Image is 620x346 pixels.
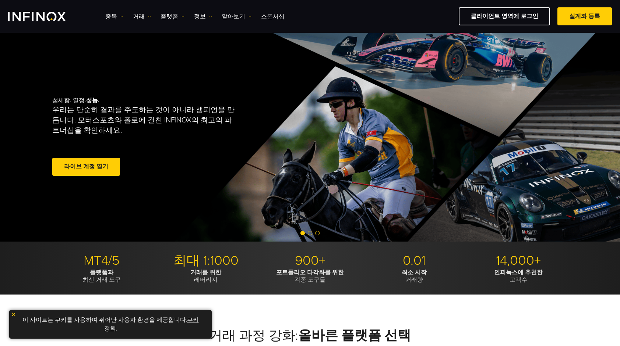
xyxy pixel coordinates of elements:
a: 거래 [133,12,151,21]
a: 스폰서십 [261,12,285,21]
span: Go to slide 2 [308,231,312,235]
strong: 인피녹스에 추천한 [494,269,543,276]
p: 고객수 [469,269,568,283]
p: 레버리지 [156,269,255,283]
h2: 거래 과정 강화: [52,328,568,344]
div: 섬세함. 열정. [52,85,284,189]
p: 900+ [261,253,359,269]
strong: 플랫폼과 [90,269,113,276]
a: 정보 [194,12,212,21]
p: 최신 거래 도구 [52,269,151,283]
a: 종목 [105,12,124,21]
a: 실계좌 등록 [557,7,612,25]
span: Go to slide 1 [300,231,305,235]
span: Go to slide 3 [315,231,320,235]
p: 최대 1:1000 [156,253,255,269]
a: 라이브 계정 열기 [52,158,120,176]
strong: 성능. [86,97,99,104]
strong: 최소 시작 [402,269,427,276]
strong: 거래를 위한 [190,269,221,276]
img: yellow close icon [11,312,16,317]
strong: 포트폴리오 다각화를 위한 [276,269,344,276]
p: 14,000+ [469,253,568,269]
a: 알아보기 [222,12,252,21]
p: 우리는 단순히 결과를 주도하는 것이 아니라 챔피언을 만듭니다. 모터스포츠와 폴로에 걸친 INFINOX의 최고의 파트너십을 확인하세요. [52,105,238,136]
p: 각종 도구들 [261,269,359,283]
p: 이 사이트는 쿠키를 사용하여 뛰어난 사용자 환경을 제공합니다. . [13,314,208,335]
p: 거래량 [365,269,464,283]
a: 플랫폼 [161,12,185,21]
strong: 올바른 플랫폼 선택 [298,328,411,343]
p: 0.01 [365,253,464,269]
a: 클라이언트 영역에 로그인 [459,7,550,25]
a: INFINOX Logo [8,12,83,21]
p: MT4/5 [52,253,151,269]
